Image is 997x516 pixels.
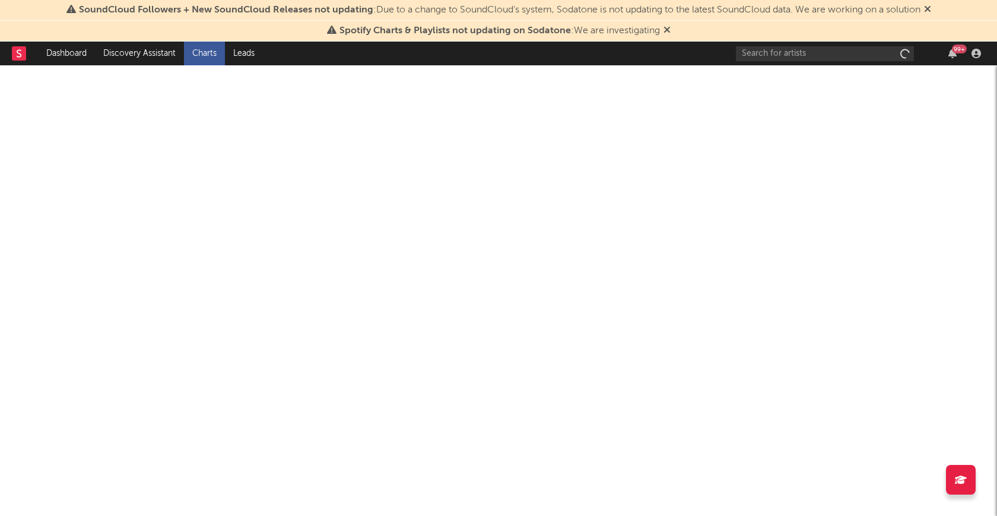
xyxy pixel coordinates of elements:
span: SoundCloud Followers + New SoundCloud Releases not updating [79,5,373,15]
a: Charts [184,42,225,65]
input: Search for artists [736,46,914,61]
span: : Due to a change to SoundCloud's system, Sodatone is not updating to the latest SoundCloud data.... [79,5,920,15]
a: Leads [225,42,263,65]
span: : We are investigating [339,26,660,36]
a: Dashboard [38,42,95,65]
a: Discovery Assistant [95,42,184,65]
span: Dismiss [663,26,671,36]
span: Dismiss [924,5,931,15]
div: 99 + [952,45,967,53]
span: Spotify Charts & Playlists not updating on Sodatone [339,26,571,36]
button: 99+ [948,49,957,58]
